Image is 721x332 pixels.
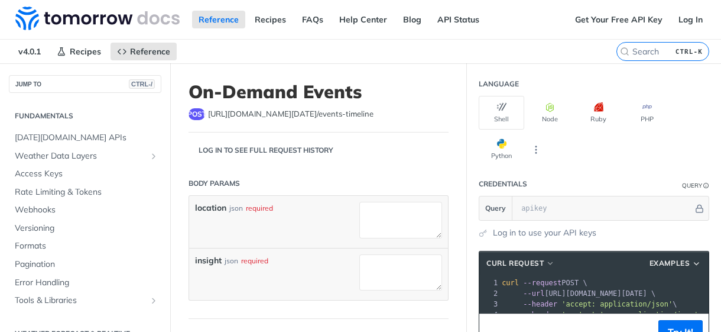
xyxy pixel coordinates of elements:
span: POST \ [502,279,587,287]
a: FAQs [295,11,330,28]
span: Rate Limiting & Tokens [15,186,158,198]
button: Python [479,133,524,166]
span: curl [502,279,519,287]
span: 'content-type: application/json' [561,311,698,319]
button: Ruby [576,96,621,130]
a: [DATE][DOMAIN_NAME] APIs [9,129,161,147]
a: API Status [431,11,486,28]
div: 4 [479,310,499,320]
a: Reference [111,43,177,60]
span: https://api.tomorrow.io/v4/events-timeline [208,108,374,120]
h1: On-Demand Events [189,81,449,102]
h2: Fundamentals [9,111,161,121]
button: PHP [624,96,670,130]
div: Language [479,79,519,89]
button: Show subpages for Weather Data Layers [149,152,158,161]
button: cURL Request [482,257,559,269]
button: Shell [479,96,524,130]
span: [URL][DOMAIN_NAME][DATE] \ [502,289,655,298]
a: Formats [9,237,161,255]
svg: Search [620,47,629,56]
div: required [246,203,273,214]
a: Weather Data LayersShow subpages for Weather Data Layers [9,147,161,165]
span: \ [502,300,677,308]
label: location [195,202,226,214]
div: Log in to see full request history [189,145,333,156]
span: Tools & Libraries [15,295,146,307]
span: --header [523,311,557,319]
a: Log in to use your API keys [493,227,596,239]
span: Reference [130,46,170,57]
span: cURL Request [486,258,544,269]
span: Error Handling [15,277,158,289]
span: Weather Data Layers [15,150,146,162]
a: Reference [192,11,245,28]
button: Hide [693,202,706,214]
a: Webhooks [9,201,161,219]
span: Versioning [15,223,158,234]
span: CTRL-/ [129,79,155,89]
a: Help Center [333,11,394,28]
a: Error Handling [9,274,161,292]
button: Show subpages for Tools & Libraries [149,296,158,305]
span: --request [523,279,561,287]
a: Recipes [248,11,293,28]
svg: More ellipsis [531,144,541,155]
span: Access Keys [15,168,158,180]
div: QueryInformation [682,181,709,190]
div: Credentials [479,179,527,189]
span: Examples [649,258,690,269]
div: json [229,203,243,214]
button: Query [479,196,512,220]
span: Webhooks [15,204,158,216]
button: Node [527,96,573,130]
span: --url [523,289,544,298]
span: post [189,108,205,120]
a: Tools & LibrariesShow subpages for Tools & Libraries [9,292,161,310]
button: JUMP TOCTRL-/ [9,75,161,93]
a: Recipes [50,43,108,60]
a: Pagination [9,256,161,273]
button: More Languages [527,141,545,159]
input: apikey [515,196,693,220]
span: Recipes [70,46,101,57]
span: Query [485,203,506,214]
div: json [225,256,238,266]
a: Access Keys [9,165,161,183]
button: Examples [645,257,706,269]
span: v4.0.1 [12,43,47,60]
a: Blog [397,11,428,28]
a: Versioning [9,220,161,237]
div: 2 [479,288,499,299]
span: 'accept: application/json' [561,300,673,308]
label: insight [195,254,222,267]
kbd: CTRL-K [673,46,706,57]
div: Body Params [189,178,240,189]
i: Information [703,183,709,189]
span: [DATE][DOMAIN_NAME] APIs [15,132,158,144]
a: Rate Limiting & Tokens [9,183,161,201]
span: Formats [15,240,158,252]
img: Tomorrow.io Weather API Docs [15,7,180,30]
span: --header [523,300,557,308]
div: Query [682,181,702,190]
a: Log In [672,11,709,28]
div: 3 [479,299,499,310]
a: Get Your Free API Key [569,11,669,28]
span: Pagination [15,259,158,270]
div: 1 [479,278,499,288]
div: required [241,256,268,266]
